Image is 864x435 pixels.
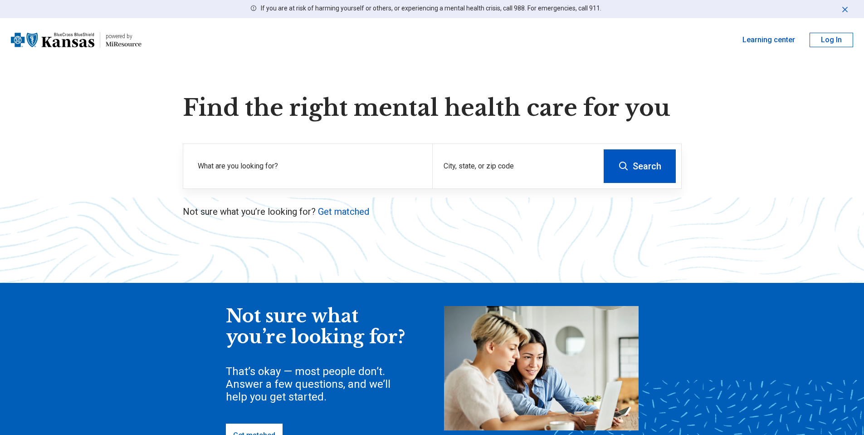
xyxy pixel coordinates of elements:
[11,29,142,51] a: Blue Cross Blue Shield Kansaspowered by
[604,149,676,183] button: Search
[226,306,407,347] div: Not sure what you’re looking for?
[810,33,853,47] button: Log In
[742,35,795,45] a: Learning center
[226,365,407,403] div: That’s okay — most people don’t. Answer a few questions, and we’ll help you get started.
[183,205,682,218] p: Not sure what you’re looking for?
[318,206,369,217] a: Get matched
[840,4,849,15] button: Dismiss
[11,29,94,51] img: Blue Cross Blue Shield Kansas
[261,4,601,13] p: If you are at risk of harming yourself or others, or experiencing a mental health crisis, call 98...
[106,32,142,40] div: powered by
[198,161,421,172] label: What are you looking for?
[183,94,682,122] h1: Find the right mental health care for you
